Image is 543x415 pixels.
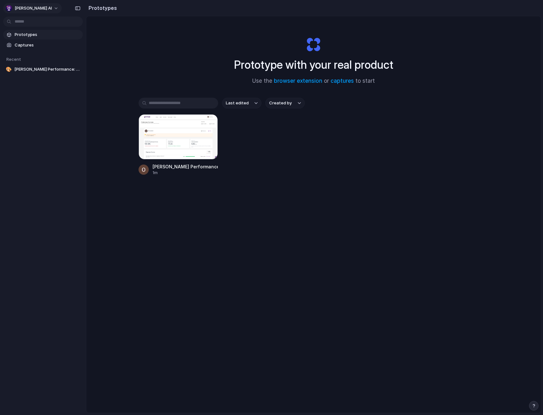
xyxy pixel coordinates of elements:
[6,66,12,73] div: 🎨
[252,77,375,85] span: Use the or to start
[15,5,52,11] span: [PERSON_NAME] AI
[3,3,62,13] button: [PERSON_NAME] AI
[15,42,80,48] span: Captures
[226,100,249,106] span: Last edited
[15,32,80,38] span: Prototypes
[234,56,393,73] h1: Prototype with your real product
[3,65,83,74] a: 🎨[PERSON_NAME] Performance: Skill Call Drawer
[222,98,261,109] button: Last edited
[3,40,83,50] a: Captures
[6,57,21,62] span: Recent
[14,66,80,73] span: [PERSON_NAME] Performance: Skill Call Drawer
[139,114,218,176] a: Ginni Performance: Skill Call Drawer[PERSON_NAME] Performance: Skill Call Drawer1m
[3,30,83,39] a: Prototypes
[153,170,218,176] div: 1m
[153,163,218,170] div: [PERSON_NAME] Performance: Skill Call Drawer
[274,78,322,84] a: browser extension
[86,4,117,12] h2: Prototypes
[269,100,292,106] span: Created by
[265,98,305,109] button: Created by
[331,78,354,84] a: captures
